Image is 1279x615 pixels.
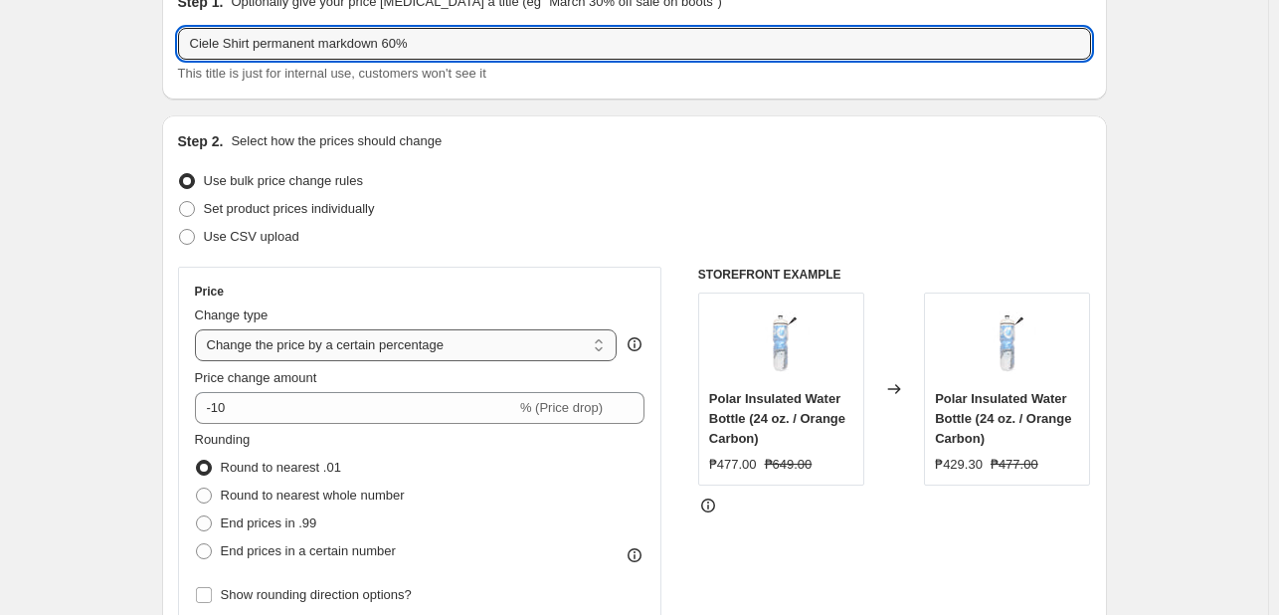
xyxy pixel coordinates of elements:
p: Select how the prices should change [231,131,442,151]
span: Use CSV upload [204,229,299,244]
span: Rounding [195,432,251,447]
span: Polar Insulated Water Bottle (24 oz. / Orange Carbon) [935,391,1071,446]
span: Round to nearest .01 [221,460,341,475]
h3: Price [195,284,224,300]
div: ₱477.00 [709,455,757,475]
span: End prices in a certain number [221,543,396,558]
span: Polar Insulated Water Bottle (24 oz. / Orange Carbon) [709,391,845,446]
span: Use bulk price change rules [204,173,363,188]
input: 30% off holiday sale [178,28,1091,60]
img: 174437_a_80x.jpg [968,304,1047,383]
span: Change type [195,307,269,322]
span: End prices in .99 [221,515,317,530]
span: Round to nearest whole number [221,488,405,503]
img: 174437_a_80x.jpg [741,304,821,383]
div: help [625,334,644,354]
input: -15 [195,392,516,424]
h6: STOREFRONT EXAMPLE [698,267,1091,283]
span: This title is just for internal use, customers won't see it [178,66,486,81]
strike: ₱477.00 [991,455,1038,475]
span: Price change amount [195,370,317,385]
span: Set product prices individually [204,201,375,216]
strike: ₱649.00 [765,455,813,475]
span: % (Price drop) [520,400,603,415]
h2: Step 2. [178,131,224,151]
span: Show rounding direction options? [221,587,412,602]
div: ₱429.30 [935,455,983,475]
